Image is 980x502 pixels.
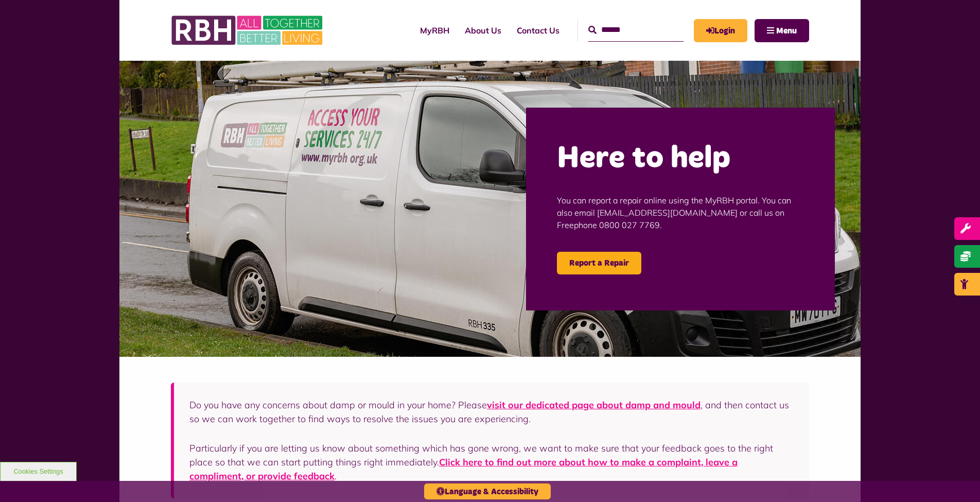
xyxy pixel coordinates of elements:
[776,27,797,35] span: Menu
[412,16,457,44] a: MyRBH
[755,19,809,42] button: Navigation
[557,252,641,274] a: Report a Repair
[171,10,325,50] img: RBH
[694,19,747,42] a: MyRBH
[119,61,861,357] img: Repairs 6
[509,16,567,44] a: Contact Us
[557,179,804,247] p: You can report a repair online using the MyRBH portal. You can also email [EMAIL_ADDRESS][DOMAIN_...
[189,441,794,483] p: Particularly if you are letting us know about something which has gone wrong, we want to make sur...
[934,456,980,502] iframe: Netcall Web Assistant for live chat
[487,399,701,411] a: visit our dedicated page about damp and mould
[557,139,804,179] h2: Here to help
[189,398,794,426] p: Do you have any concerns about damp or mould in your home? Please , and then contact us so we can...
[424,483,551,499] button: Language & Accessibility
[189,456,738,482] a: Click here to find out more about how to make a complaint, leave a compliment, or provide feedback
[457,16,509,44] a: About Us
